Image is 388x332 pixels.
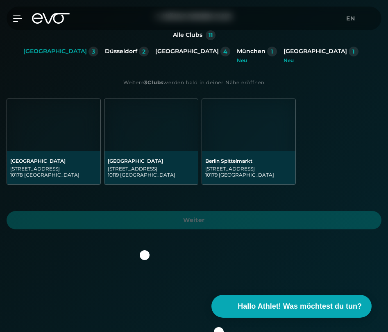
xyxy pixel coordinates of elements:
span: Hallo Athlet! Was möchtest du tun? [238,301,362,312]
div: 11 [209,32,213,38]
div: [STREET_ADDRESS] 10179 [GEOGRAPHIC_DATA] [205,166,292,178]
strong: 3 [144,79,147,85]
span: en [346,15,355,22]
div: 2 [142,49,145,54]
div: Düsseldorf [105,48,137,55]
span: Weiter [16,216,372,224]
div: München [237,48,265,55]
div: [GEOGRAPHIC_DATA] [23,48,87,55]
div: [GEOGRAPHIC_DATA] [10,158,97,164]
div: 1 [352,49,354,54]
a: Weiter [7,211,381,229]
button: Hallo Athlet! Was möchtest du tun? [211,295,372,318]
div: [GEOGRAPHIC_DATA] [284,48,347,55]
div: [STREET_ADDRESS] 10178 [GEOGRAPHIC_DATA] [10,166,97,178]
div: [GEOGRAPHIC_DATA] [108,158,195,164]
strong: Clubs [147,79,163,85]
div: [STREET_ADDRESS] 10119 [GEOGRAPHIC_DATA] [108,166,195,178]
div: 3 [92,49,95,54]
div: Berlin Spittelmarkt [205,158,292,164]
a: en [346,14,360,23]
div: 1 [271,49,273,54]
div: Neu [237,58,277,63]
div: [GEOGRAPHIC_DATA] [155,48,219,55]
div: Neu [284,58,359,63]
div: 4 [223,49,227,54]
